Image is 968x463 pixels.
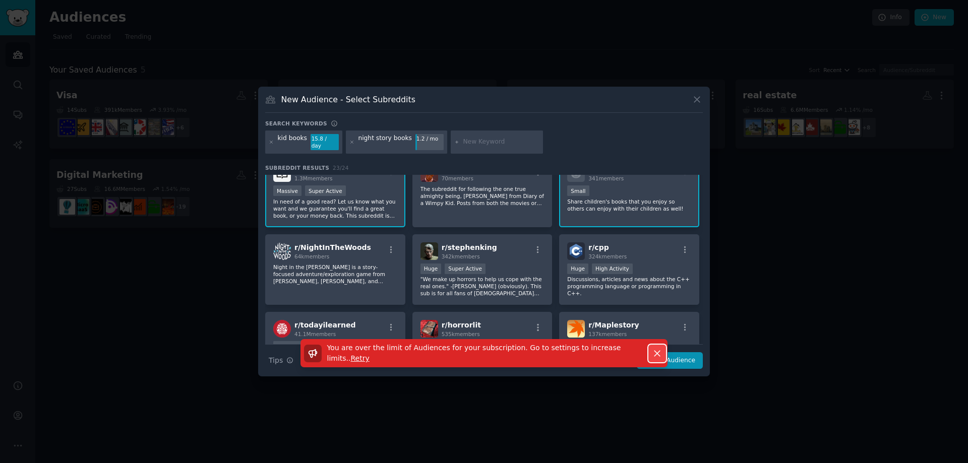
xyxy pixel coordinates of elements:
[420,320,438,338] img: horrorlit
[294,253,329,259] span: 64k members
[415,134,444,143] div: 1.2 / mo
[294,331,336,337] span: 41.1M members
[588,321,639,329] span: r/ Maplestory
[445,263,486,274] div: Super Active
[442,321,481,329] span: r/ horrorlit
[273,198,397,219] p: In need of a good read? Let us know what you want and we guarantee you'll find a great book, or y...
[265,120,327,127] h3: Search keywords
[294,243,371,251] span: r/ NightInTheWoods
[273,320,291,338] img: todayilearned
[420,185,544,207] p: The subreddit for following the one true almighty being, [PERSON_NAME] from Diary of a Wimpy Kid....
[588,331,627,337] span: 137k members
[358,134,412,150] div: night story books
[442,243,497,251] span: r/ stephenking
[273,263,397,285] p: Night in the [PERSON_NAME] is a story-focused adventure/exploration game from [PERSON_NAME], [PER...
[294,175,333,181] span: 1.3M members
[442,175,473,181] span: 70 members
[333,165,349,171] span: 23 / 24
[420,242,438,260] img: stephenking
[463,138,539,147] input: New Keyword
[567,276,691,297] p: Discussions, articles and news about the C++ programming language or programming in C++.
[294,321,355,329] span: r/ todayilearned
[567,320,585,338] img: Maplestory
[420,263,442,274] div: Huge
[327,344,621,362] span: You are over the limit of Audiences for your subscription. Go to settings to increase limits. .
[588,243,609,251] span: r/ cpp
[442,331,480,337] span: 535k members
[567,263,588,274] div: Huge
[281,94,415,105] h3: New Audience - Select Subreddits
[305,185,346,196] div: Super Active
[311,134,339,150] div: 15.8 / day
[442,253,480,259] span: 342k members
[588,175,624,181] span: 341 members
[351,354,370,362] span: Retry
[273,242,291,260] img: NightInTheWoods
[592,263,633,274] div: High Activity
[567,185,589,196] div: Small
[420,276,544,297] p: "We make up horrors to help us cope with the real ones." -[PERSON_NAME] (obviously). This sub is ...
[567,198,691,212] p: Share children's books that you enjoy so others can enjoy with their children as well!
[278,134,307,150] div: kid books
[567,242,585,260] img: cpp
[265,164,329,171] span: Subreddit Results
[588,253,627,259] span: 324k members
[273,185,301,196] div: Massive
